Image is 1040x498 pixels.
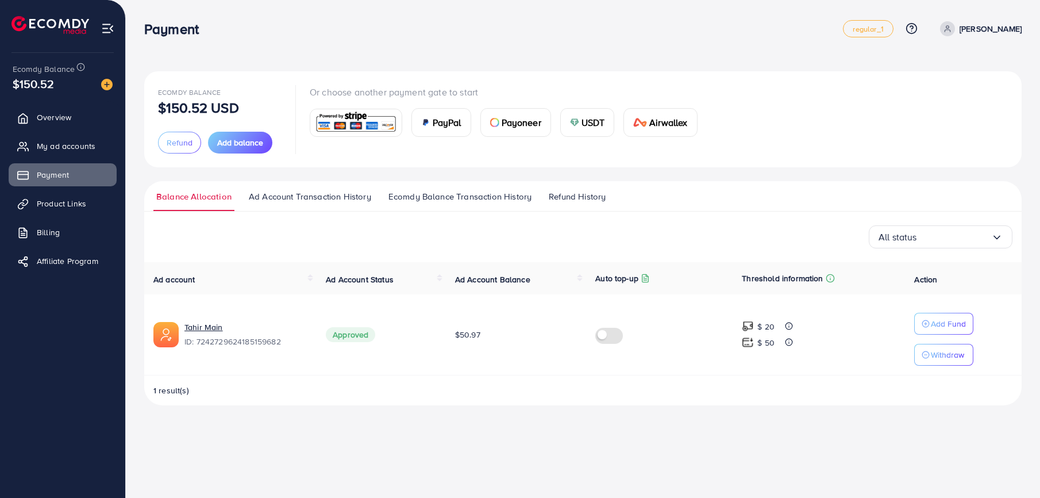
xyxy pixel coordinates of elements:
[853,25,883,33] span: regular_1
[37,140,95,152] span: My ad accounts
[9,163,117,186] a: Payment
[13,63,75,75] span: Ecomdy Balance
[581,116,605,129] span: USDT
[101,79,113,90] img: image
[158,87,221,97] span: Ecomdy Balance
[914,313,973,335] button: Add Fund
[931,348,964,362] p: Withdraw
[742,336,754,348] img: top-up amount
[914,274,937,285] span: Action
[917,228,991,246] input: Search for option
[931,317,966,331] p: Add Fund
[326,327,375,342] span: Approved
[326,274,394,285] span: Ad Account Status
[9,221,117,244] a: Billing
[184,321,307,333] a: Tahir Main
[310,109,402,137] a: card
[595,271,638,285] p: Auto top-up
[184,321,307,348] div: <span class='underline'>Tahir Main</span></br>7242729624185159682
[757,320,775,334] p: $ 20
[742,320,754,332] img: top-up amount
[184,336,307,347] span: ID: 7242729624185159682
[623,108,697,137] a: cardAirwallex
[9,106,117,129] a: Overview
[549,190,606,203] span: Refund History
[935,21,1022,36] a: [PERSON_NAME]
[455,274,530,285] span: Ad Account Balance
[9,135,117,158] a: My ad accounts
[914,344,973,366] button: Withdraw
[37,227,60,238] span: Billing
[37,112,71,123] span: Overview
[570,118,579,127] img: card
[757,336,775,350] p: $ 50
[208,132,272,154] button: Add balance
[633,118,647,127] img: card
[158,101,239,114] p: $150.52 USD
[156,190,232,203] span: Balance Allocation
[388,190,531,203] span: Ecomdy Balance Transaction History
[153,385,189,396] span: 1 result(s)
[158,132,201,154] button: Refund
[37,169,69,181] span: Payment
[153,322,179,347] img: ic-ads-acc.e4c84228.svg
[9,192,117,215] a: Product Links
[490,118,499,127] img: card
[742,271,823,285] p: Threshold information
[960,22,1022,36] p: [PERSON_NAME]
[101,22,114,35] img: menu
[455,329,480,340] span: $50.97
[153,274,195,285] span: Ad account
[11,16,89,34] img: logo
[869,225,1012,248] div: Search for option
[217,137,263,148] span: Add balance
[9,250,117,273] a: Affiliate Program
[480,108,551,137] a: cardPayoneer
[421,118,430,127] img: card
[991,446,1031,489] iframe: Chat
[314,110,398,135] img: card
[411,108,471,137] a: cardPayPal
[843,20,893,37] a: regular_1
[310,85,707,99] p: Or choose another payment gate to start
[502,116,541,129] span: Payoneer
[560,108,615,137] a: cardUSDT
[37,255,98,267] span: Affiliate Program
[37,198,86,209] span: Product Links
[167,137,192,148] span: Refund
[649,116,687,129] span: Airwallex
[879,228,917,246] span: All status
[249,190,371,203] span: Ad Account Transaction History
[433,116,461,129] span: PayPal
[144,21,208,37] h3: Payment
[13,75,54,92] span: $150.52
